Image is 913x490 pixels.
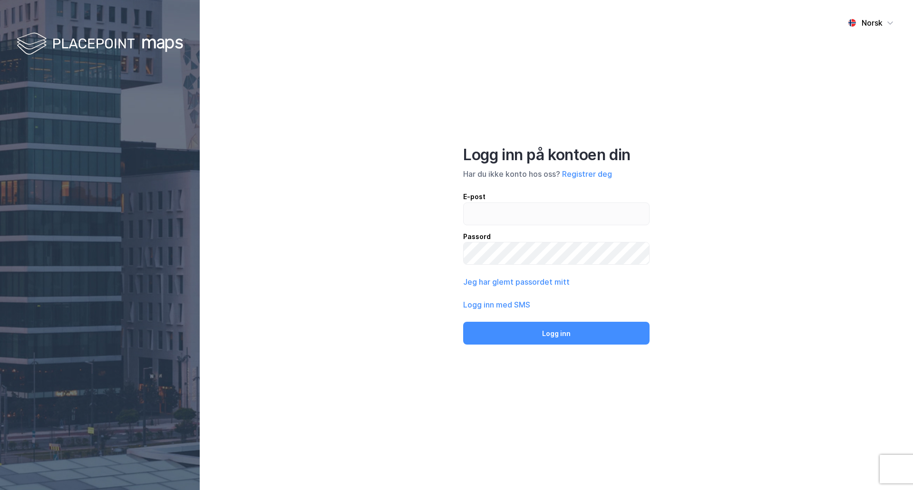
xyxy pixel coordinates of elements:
[17,30,183,58] img: logo-white.f07954bde2210d2a523dddb988cd2aa7.svg
[862,17,883,29] div: Norsk
[562,168,612,180] button: Registrer deg
[865,444,913,490] iframe: Chat Widget
[463,322,650,345] button: Logg inn
[463,191,650,202] div: E-post
[463,276,570,288] button: Jeg har glemt passordet mitt
[463,299,530,310] button: Logg inn med SMS
[463,145,650,164] div: Logg inn på kontoen din
[463,231,650,242] div: Passord
[463,168,650,180] div: Har du ikke konto hos oss?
